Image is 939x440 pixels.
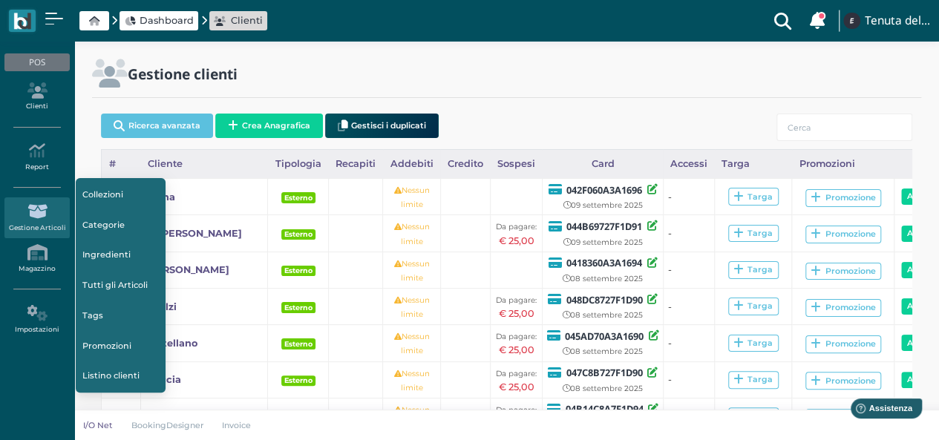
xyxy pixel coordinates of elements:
[125,13,194,27] a: Dashboard
[663,398,714,434] td: -
[811,192,875,203] div: Promozione
[834,394,926,427] iframe: Help widget launcher
[440,150,490,178] div: Credito
[811,229,875,240] div: Promozione
[325,114,439,138] button: Gestisci i duplicati
[122,419,213,431] a: BookingDesigner
[140,13,194,27] span: Dashboard
[496,222,537,232] small: Da pagare:
[4,197,69,238] a: Gestione Articoli
[213,419,261,431] a: Invoice
[563,347,643,356] small: 08 settembre 2025
[496,369,537,378] small: Da pagare:
[563,274,643,283] small: 08 settembre 2025
[268,150,329,178] div: Tipologia
[901,188,929,205] a: Apri
[566,183,642,197] b: 042F060A3A1696
[83,419,113,431] p: I/O Net
[901,226,929,242] a: Apri
[494,380,537,394] div: € 25,00
[230,13,262,27] span: Clienti
[76,332,166,360] a: Promozioni
[101,114,213,138] button: Ricerca avanzata
[733,228,773,239] div: Targa
[145,228,242,239] b: di [PERSON_NAME]
[811,375,875,387] div: Promozione
[733,301,773,312] div: Targa
[792,150,894,178] div: Promozioni
[663,150,714,178] div: Accessi
[394,369,430,393] small: Nessun limite
[394,295,430,319] small: Nessun limite
[4,53,69,71] div: POS
[4,76,69,117] a: Clienti
[811,302,875,313] div: Promozione
[102,150,141,178] div: #
[865,15,930,27] h4: Tenuta del Barco
[383,150,440,178] div: Addebiti
[128,66,238,82] h2: Gestione clienti
[901,372,929,388] a: Apri
[4,238,69,279] a: Magazzino
[566,293,642,306] b: 048DC8727F1D90
[811,338,875,349] div: Promozione
[811,266,875,277] div: Promozione
[44,12,98,23] span: Assistenza
[663,361,714,398] td: -
[563,200,642,210] small: 09 settembre 2025
[76,241,166,269] a: Ingredienti
[715,150,792,178] div: Targa
[145,226,242,240] a: di [PERSON_NAME]
[394,222,430,246] small: Nessun limite
[565,329,644,343] b: 045AD70A3A1690
[329,150,383,178] div: Recapiti
[733,338,773,349] div: Targa
[496,405,537,415] small: Da pagare:
[284,376,313,384] b: Esterno
[663,215,714,252] td: -
[663,179,714,215] td: -
[494,306,537,321] div: € 25,00
[733,191,773,203] div: Targa
[566,220,642,233] b: 044B69727F1D91
[563,384,643,393] small: 08 settembre 2025
[76,362,166,390] a: Listino clienti
[76,180,166,208] a: Collezioni
[141,150,268,178] div: Cliente
[145,338,197,349] b: castellano
[214,13,262,27] a: Clienti
[394,332,430,355] small: Nessun limite
[733,374,773,385] div: Targa
[542,150,663,178] div: Card
[494,343,537,357] div: € 25,00
[563,310,643,320] small: 08 settembre 2025
[4,299,69,340] a: Impostazioni
[496,332,537,341] small: Da pagare:
[284,194,313,202] b: Esterno
[494,234,537,248] div: € 25,00
[13,13,30,30] img: logo
[284,230,313,238] b: Esterno
[76,272,166,300] a: Tutti gli Articoli
[663,289,714,325] td: -
[76,211,166,239] a: Categorie
[843,13,860,29] img: ...
[776,114,912,141] input: Cerca
[901,262,929,278] a: Apri
[145,264,229,275] b: [PERSON_NAME]
[394,185,430,209] small: Nessun limite
[496,295,537,305] small: Da pagare:
[566,256,642,269] b: 0418360A3A1694
[841,3,930,39] a: ... Tenuta del Barco
[490,150,542,178] div: Sospesi
[901,335,929,351] a: Apri
[284,266,313,275] b: Esterno
[663,252,714,288] td: -
[394,405,430,429] small: Nessun limite
[663,325,714,361] td: -
[284,303,313,312] b: Esterno
[284,340,313,348] b: Esterno
[76,302,166,330] a: Tags
[145,336,197,350] a: castellano
[563,237,642,247] small: 09 settembre 2025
